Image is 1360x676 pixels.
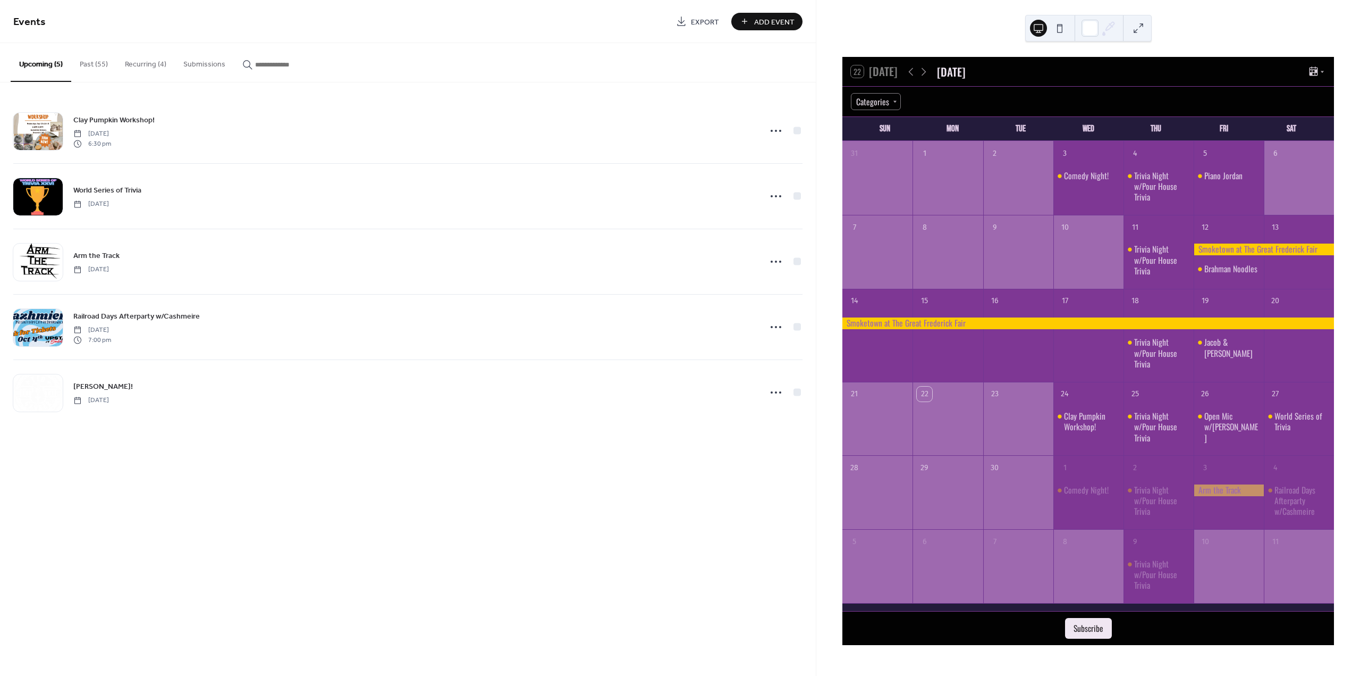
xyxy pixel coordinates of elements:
div: 30 [987,460,1002,475]
div: Brahman Noodles [1194,263,1264,274]
div: 24 [1057,387,1072,402]
div: Comedy Night! [1064,485,1109,495]
span: World Series of Trivia [73,185,141,196]
div: 26 [1198,387,1213,402]
div: Clay Pumpkin Workshop! [1053,411,1124,432]
div: 6 [917,534,932,549]
a: Export [668,13,727,30]
div: Comedy Night! [1064,170,1109,181]
div: Trivia Night w/Pour House Trivia [1134,411,1189,443]
div: Trivia Night w/Pour House Trivia [1124,558,1194,591]
div: 23 [987,387,1002,402]
div: 21 [847,387,862,402]
a: Clay Pumpkin Workshop! [73,114,155,126]
div: Trivia Night w/Pour House Trivia [1134,244,1189,276]
div: 9 [1128,534,1143,549]
div: 10 [1057,220,1072,235]
span: Clay Pumpkin Workshop! [73,115,155,126]
div: Trivia Night w/Pour House Trivia [1134,170,1189,203]
button: Recurring (4) [116,43,175,81]
div: Thu [1122,117,1190,141]
div: Trivia Night w/Pour House Trivia [1124,485,1194,517]
span: Events [13,12,46,32]
div: 10 [1198,534,1213,549]
a: Arm the Track [73,249,120,262]
div: Trivia Night w/Pour House Trivia [1134,485,1189,517]
div: 4 [1128,146,1143,161]
a: [PERSON_NAME]! [73,380,133,393]
div: Jacob & [PERSON_NAME] [1204,337,1260,358]
div: Open Mic w/[PERSON_NAME] [1204,411,1260,443]
div: Fri [1190,117,1258,141]
button: Past (55) [71,43,116,81]
span: [PERSON_NAME]! [73,381,133,393]
div: Trivia Night w/Pour House Trivia [1124,170,1194,203]
div: World Series of Trivia [1274,411,1330,432]
div: Sun [851,117,919,141]
div: Brahman Noodles [1204,263,1257,274]
div: 5 [847,534,862,549]
div: [DATE] [937,63,966,80]
div: 8 [917,220,932,235]
span: [DATE] [73,199,109,209]
div: 14 [847,294,862,309]
div: Mon [919,117,987,141]
div: Open Mic w/Jacob Rockwell [1194,411,1264,443]
div: 15 [917,294,932,309]
div: Railroad Days Afterparty w/Cashmeire [1274,485,1330,517]
div: 22 [917,387,932,402]
div: Trivia Night w/Pour House Trivia [1124,411,1194,443]
div: 13 [1268,220,1283,235]
div: Smoketown at The Great Frederick Fair [842,318,1334,329]
div: 8 [1057,534,1072,549]
div: Comedy Night! [1053,485,1124,496]
div: Trivia Night w/Pour House Trivia [1134,337,1189,369]
span: 6:30 pm [73,139,111,148]
span: 7:00 pm [73,335,111,345]
a: Add Event [731,13,803,30]
div: 7 [847,220,862,235]
div: 3 [1057,146,1072,161]
div: Jacob & Kristen [1194,337,1264,358]
div: 2 [1128,460,1143,475]
div: 17 [1057,294,1072,309]
div: 3 [1198,460,1213,475]
div: 19 [1198,294,1213,309]
span: Export [691,16,719,28]
div: Piano Jordan [1204,170,1243,181]
div: 20 [1268,294,1283,309]
div: 7 [987,534,1002,549]
span: [DATE] [73,265,109,274]
span: [DATE] [73,326,111,335]
div: World Series of Trivia [1264,411,1334,432]
div: Comedy Night! [1053,170,1124,181]
div: Clay Pumpkin Workshop! [1064,411,1119,432]
button: Subscribe [1065,618,1112,639]
div: 1 [1057,460,1072,475]
span: Arm the Track [73,251,120,262]
div: Trivia Night w/Pour House Trivia [1134,558,1189,591]
span: Add Event [754,16,795,28]
div: Sat [1257,117,1325,141]
span: [DATE] [73,129,111,139]
div: Smoketown at The Great Frederick Fair [1194,244,1334,255]
div: Railroad Days Afterparty w/Cashmeire [1264,485,1334,517]
div: 25 [1128,387,1143,402]
div: 31 [847,146,862,161]
div: 16 [987,294,1002,309]
div: Trivia Night w/Pour House Trivia [1124,244,1194,276]
div: 6 [1268,146,1283,161]
div: Trivia Night w/Pour House Trivia [1124,337,1194,369]
div: 12 [1198,220,1213,235]
div: 29 [917,460,932,475]
div: 11 [1268,534,1283,549]
div: 5 [1198,146,1213,161]
div: Piano Jordan [1194,170,1264,181]
div: 1 [917,146,932,161]
a: World Series of Trivia [73,184,141,196]
div: 18 [1128,294,1143,309]
div: 2 [987,146,1002,161]
div: Arm the Track [1194,485,1264,496]
div: 9 [987,220,1002,235]
div: Tue [986,117,1054,141]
